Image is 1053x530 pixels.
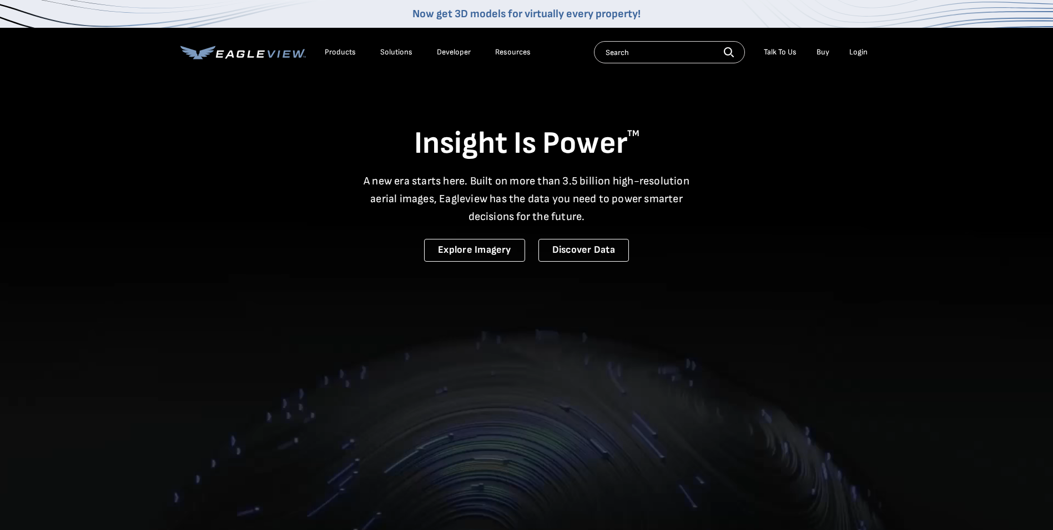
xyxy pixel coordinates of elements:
[180,124,873,163] h1: Insight Is Power
[412,7,641,21] a: Now get 3D models for virtually every property!
[357,172,697,226] p: A new era starts here. Built on more than 3.5 billion high-resolution aerial images, Eagleview ha...
[437,47,471,57] a: Developer
[538,239,629,262] a: Discover Data
[764,47,797,57] div: Talk To Us
[380,47,412,57] div: Solutions
[627,128,639,139] sup: TM
[849,47,868,57] div: Login
[817,47,829,57] a: Buy
[495,47,531,57] div: Resources
[424,239,525,262] a: Explore Imagery
[325,47,356,57] div: Products
[594,41,745,63] input: Search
